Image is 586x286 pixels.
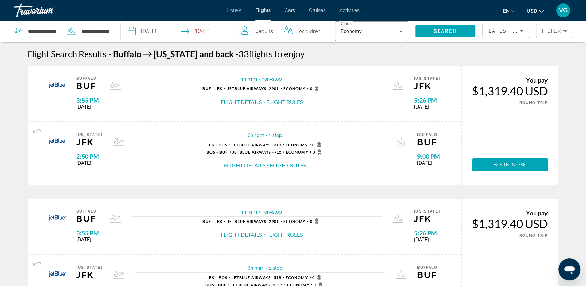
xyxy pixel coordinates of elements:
[76,265,103,270] span: [US_STATE]
[434,28,457,34] span: Search
[488,28,537,34] span: Latest Arrival
[414,229,440,237] span: 5:26 PM
[283,219,305,224] span: Economy
[339,8,360,13] a: Activities
[536,24,572,38] button: Filters
[49,132,66,150] img: Airline logo
[285,8,295,13] a: Cars
[108,49,111,59] span: -
[259,28,273,34] span: Adults
[227,86,269,91] span: JetBlue Airways -
[266,98,303,106] button: Flight Rules
[256,26,273,36] span: 4
[269,265,283,271] span: 1 stop
[542,28,561,34] span: Filter
[153,49,198,59] span: [US_STATE]
[417,132,440,137] span: Buffalo
[414,76,440,81] span: [US_STATE]
[472,209,548,217] div: You pay
[261,76,282,82] span: non-stop
[493,162,526,167] span: Book now
[207,142,227,147] span: JFK - BOS
[235,49,249,59] span: 33
[76,76,99,81] span: Buffalo
[199,49,234,59] span: and back
[113,49,141,59] span: Buffalo
[299,26,320,36] span: 0
[232,150,274,154] span: JetBlue Airways -
[76,160,103,166] span: [DATE]
[76,229,99,237] span: 3:55 PM
[234,21,328,42] button: Travelers: 4 adults, 0 children
[414,104,440,110] span: [DATE]
[241,76,257,82] span: 1h 31m
[261,209,282,215] span: non-stop
[519,101,548,105] span: ROUND TRIP
[559,7,568,14] span: VG
[488,27,523,35] mat-select: Sort by
[415,25,476,37] button: Search
[227,219,279,224] span: 2901
[266,231,303,239] button: Flight Rules
[232,275,274,280] span: JetBlue Airways -
[76,209,99,214] span: Buffalo
[248,132,264,138] span: 6h 10m
[472,76,548,84] div: You pay
[224,162,265,169] button: Flight Details
[221,231,262,239] button: Flight Details
[414,209,440,214] span: [US_STATE]
[241,209,257,215] span: 1h 31m
[255,8,271,13] a: Flights
[128,21,156,42] button: Select depart date
[310,218,321,224] span: 0
[527,6,544,16] button: Change currency
[286,142,308,147] span: Economy
[202,86,223,91] span: BUF - JFK
[313,149,324,155] span: 0
[417,153,440,160] span: 9:00 PM
[503,6,516,16] button: Change language
[76,153,103,160] span: 2:50 PM
[341,28,362,34] span: Economy
[286,275,308,280] span: Economy
[519,233,548,238] span: ROUND TRIP
[227,219,269,224] span: JetBlue Airways -
[286,150,308,154] span: Economy
[76,270,103,280] span: JFK
[414,81,440,91] span: JFK
[28,49,106,59] h1: Flight Search Results
[312,275,323,280] span: 0
[76,96,99,104] span: 3:55 PM
[235,49,239,59] span: -
[227,8,241,13] a: Hotels
[527,8,537,14] span: USD
[207,275,227,280] span: JFK - BOS
[232,275,281,280] span: 518
[414,237,440,242] span: [DATE]
[221,98,262,106] button: Flight Details
[270,162,306,169] button: Flight Rules
[232,150,282,154] span: 715
[227,86,279,91] span: 2901
[472,84,548,98] div: $1,319.40 USD
[309,8,326,13] a: Cruises
[181,21,210,42] button: Select return date
[202,219,223,224] span: BUF - JFK
[417,265,440,270] span: Buffalo
[341,21,352,26] mat-label: Class
[417,270,440,280] span: BUF
[283,86,305,91] span: Economy
[49,76,66,94] img: Airline logo
[76,104,99,110] span: [DATE]
[76,132,103,137] span: [US_STATE]
[232,142,274,147] span: JetBlue Airways -
[472,158,548,171] button: Book now
[232,142,281,147] span: 318
[49,209,66,226] img: Airline logo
